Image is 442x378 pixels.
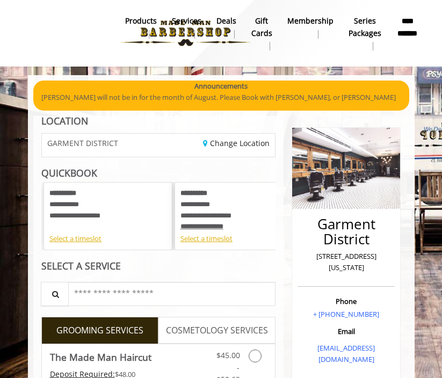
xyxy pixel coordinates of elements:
[180,233,298,244] div: Select a timeslot
[313,309,379,319] a: + [PHONE_NUMBER]
[251,15,272,39] b: gift cards
[112,4,259,63] img: Made Man Barbershop logo
[118,13,164,41] a: Productsproducts
[317,343,375,364] a: [EMAIL_ADDRESS][DOMAIN_NAME]
[50,350,151,365] b: The Made Man Haircut
[47,139,118,147] span: GARMENT DISTRICT
[349,15,381,39] b: Series packages
[203,138,270,148] a: Change Location
[41,282,69,306] button: Service Search
[300,251,392,273] p: [STREET_ADDRESS][US_STATE]
[164,13,209,41] a: ServicesServices
[49,233,166,244] div: Select a timeslot
[194,81,248,92] b: Announcements
[41,114,88,127] b: LOCATION
[166,324,268,338] span: COSMETOLOGY SERVICES
[244,13,280,53] a: Gift cardsgift cards
[41,261,276,271] div: SELECT A SERVICE
[300,328,392,335] h3: Email
[56,324,143,338] span: GROOMING SERVICES
[125,15,157,27] b: products
[216,15,236,27] b: Deals
[341,13,389,53] a: Series packagesSeries packages
[280,13,341,41] a: MembershipMembership
[300,216,392,247] h2: Garment District
[41,92,401,103] p: [PERSON_NAME] will not be in for the month of August. Please Book with [PERSON_NAME], or [PERSON_...
[41,166,97,179] b: QUICKBOOK
[300,297,392,305] h3: Phone
[287,15,334,27] b: Membership
[209,13,244,41] a: DealsDeals
[172,15,201,27] b: Services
